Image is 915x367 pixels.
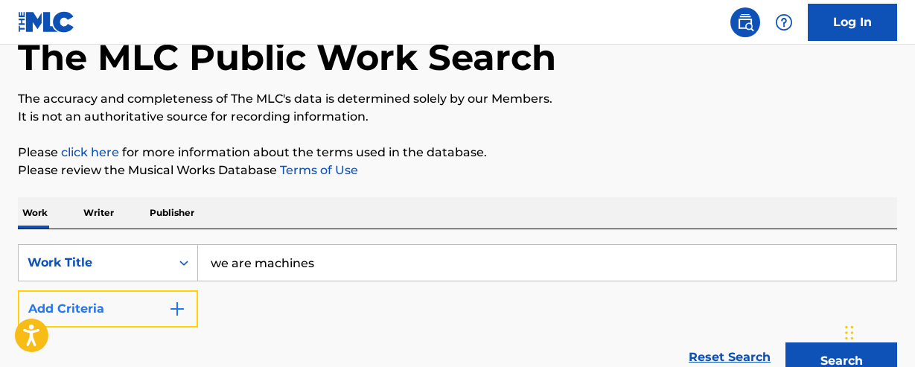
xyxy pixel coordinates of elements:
[18,108,897,126] p: It is not an authoritative source for recording information.
[18,90,897,108] p: The accuracy and completeness of The MLC's data is determined solely by our Members.
[769,7,799,37] div: Help
[18,35,556,80] h1: The MLC Public Work Search
[18,197,52,229] p: Work
[168,300,186,318] img: 9d2ae6d4665cec9f34b9.svg
[808,4,897,41] a: Log In
[18,144,897,162] p: Please for more information about the terms used in the database.
[79,197,118,229] p: Writer
[730,7,760,37] a: Public Search
[61,145,119,159] a: click here
[736,13,754,31] img: search
[145,197,199,229] p: Publisher
[18,162,897,179] p: Please review the Musical Works Database
[277,163,358,177] a: Terms of Use
[841,296,915,367] iframe: Chat Widget
[775,13,793,31] img: help
[18,290,198,328] button: Add Criteria
[845,310,854,355] div: Drag
[28,254,162,272] div: Work Title
[18,11,75,33] img: MLC Logo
